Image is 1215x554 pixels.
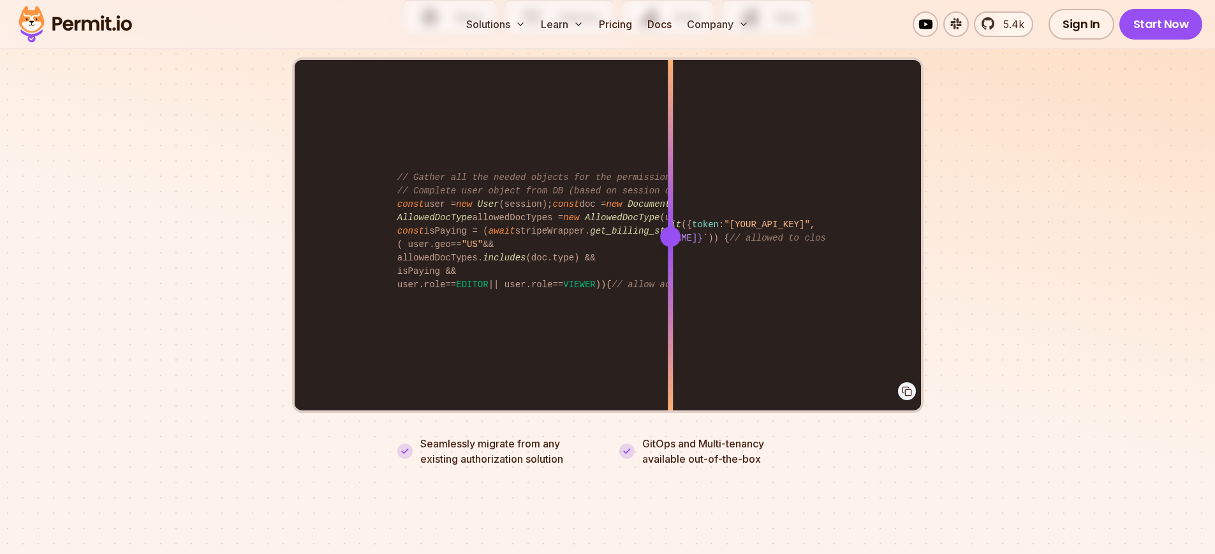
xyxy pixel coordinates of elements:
[642,11,677,37] a: Docs
[585,213,660,223] span: AllowedDocType
[594,11,637,37] a: Pricing
[974,11,1033,37] a: 5.4k
[563,280,595,290] span: VIEWER
[1049,9,1114,40] a: Sign In
[456,199,472,209] span: new
[612,280,692,290] span: // allow access
[462,239,483,250] span: "US"
[478,199,499,209] span: User
[642,436,764,467] p: GitOps and Multi-tenancy available out-of-the-box
[628,199,670,209] span: Document
[13,3,138,46] img: Permit logo
[590,226,686,236] span: get_billing_status
[397,172,703,183] span: // Gather all the needed objects for the permission check
[397,226,424,236] span: const
[996,17,1024,32] span: 5.4k
[682,11,754,37] button: Company
[424,280,446,290] span: role
[397,186,821,196] span: // Complete user object from DB (based on session object, only 3 DB queries...)
[607,199,622,209] span: new
[388,161,827,302] code: user = (session); doc = ( , , session. ); allowedDocTypes = (user. ); isPaying = ( stripeWrapper....
[461,11,531,37] button: Solutions
[489,226,515,236] span: await
[552,253,574,263] span: type
[563,213,579,223] span: new
[1119,9,1203,40] a: Start Now
[397,213,473,223] span: AllowedDocType
[397,199,424,209] span: const
[420,436,596,467] p: Seamlessly migrate from any existing authorization solution
[435,239,451,250] span: geo
[730,233,864,243] span: // allowed to close issue
[456,280,488,290] span: EDITOR
[692,220,719,230] span: token
[536,11,589,37] button: Learn
[483,253,526,263] span: includes
[531,280,553,290] span: role
[724,220,809,230] span: "[YOUR_API_KEY]"
[552,199,579,209] span: const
